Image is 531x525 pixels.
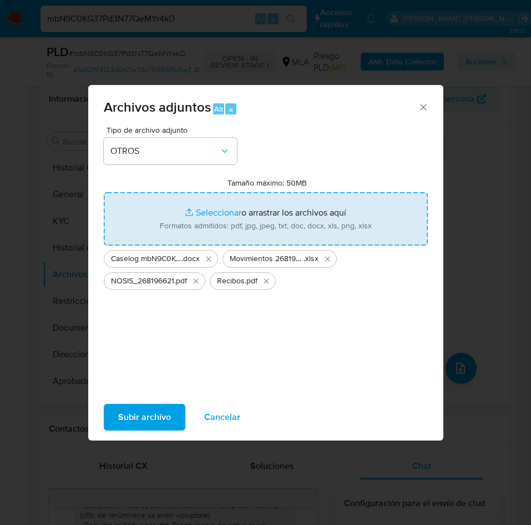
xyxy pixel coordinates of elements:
[118,405,171,429] span: Subir archivo
[110,146,219,157] span: OTROS
[104,246,428,290] ul: Archivos seleccionados
[229,104,233,114] span: a
[230,253,304,264] span: Movimientos 268196621
[111,253,181,264] span: Caselog mbN9C0KG37Pd3N77QeMYr4kD
[245,276,257,287] span: .pdf
[181,253,200,264] span: .docx
[418,102,428,112] button: Cerrar
[111,276,174,287] span: NOSIS_268196621
[202,252,215,266] button: Eliminar Caselog mbN9C0KG37Pd3N77QeMYr4kD.docx
[189,274,203,288] button: Eliminar NOSIS_268196621.pdf
[104,97,211,117] span: Archivos adjuntos
[190,404,255,431] button: Cancelar
[204,405,240,429] span: Cancelar
[304,253,318,264] span: .xlsx
[107,126,240,134] span: Tipo de archivo adjunto
[214,104,223,114] span: Alt
[174,276,187,287] span: .pdf
[104,404,185,431] button: Subir archivo
[104,138,237,164] button: OTROS
[260,274,273,288] button: Eliminar Recibos.pdf
[217,276,245,287] span: Recibos
[227,178,307,188] label: Tamaño máximo: 50MB
[321,252,334,266] button: Eliminar Movimientos 268196621.xlsx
